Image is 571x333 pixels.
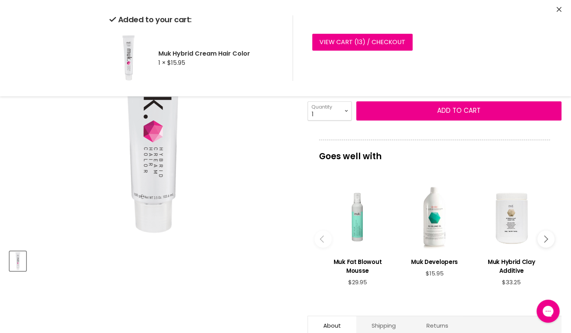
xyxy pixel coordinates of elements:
span: $29.95 [348,278,367,286]
span: 1 × [158,58,166,67]
a: View cart (13) / Checkout [312,34,413,51]
span: $33.25 [502,278,521,286]
img: Muk Hybrid Cream Hair Color [109,35,148,81]
a: View product:Muk Hybrid Clay Additive [477,252,546,279]
button: Muk Hybrid Cream Hair Color [10,251,26,271]
iframe: Gorgias live chat messenger [533,297,563,325]
span: Add to cart [437,106,480,115]
h3: Muk Developers [400,257,469,266]
span: $15.95 [167,58,185,67]
select: Quantity [308,101,352,120]
h3: Muk Fat Blowout Mousse [323,257,392,275]
span: 13 [357,38,362,46]
button: Close [556,6,561,14]
button: Add to cart [356,101,561,120]
img: Muk Hybrid Cream Hair Color [10,252,25,270]
p: Goes well with [319,140,550,165]
a: View product:Muk Fat Blowout Mousse [323,252,392,279]
h3: Muk Hybrid Clay Additive [477,257,546,275]
div: Product thumbnails [8,249,295,271]
h2: Added to your cart: [109,15,280,24]
a: View product:Muk Developers [400,252,469,270]
span: $15.95 [425,269,443,277]
h2: Muk Hybrid Cream Hair Color [158,49,280,58]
